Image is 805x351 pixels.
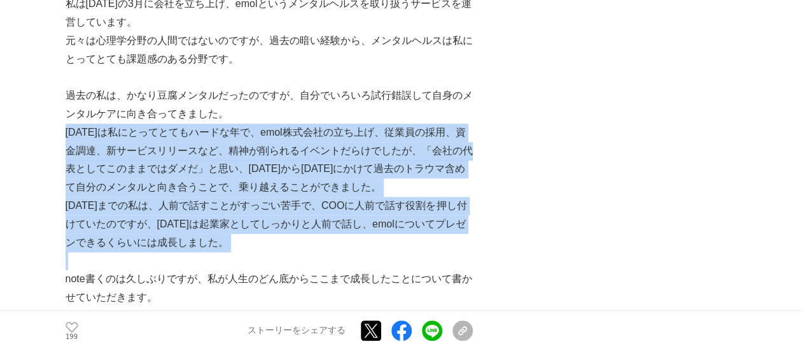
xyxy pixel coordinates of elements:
[66,87,473,124] p: 過去の私は、かなり豆腐メンタルだったのですが、自分でいろいろ試行錯誤して自身のメンタルケアに向き合ってきました。
[248,326,346,337] p: ストーリーをシェアする
[66,307,473,344] p: 心弱っている人や頑張りたいと思っている人が、このストーリーを読んで少しでも頑張ろうと思ってくれたら嬉しいです。
[66,197,473,252] p: [DATE]までの私は、人前で話すことがすっごい苦手で、COOに人前で話す役割を押し付けていたのですが、[DATE]は起業家としてしっかりと人前で話し、emolについてプレゼンできるくらいには成...
[66,124,473,197] p: [DATE]は私にとってとてもハードな年で、emol株式会社の立ち上げ、従業員の採用、資金調達、新サービスリリースなど、精神が削られるイベントだらけでしたが、「会社の代表としてこのままではダメだ...
[66,270,473,307] p: note書くのは久しぶりですが、私が人生のどん底からここまで成長したことについて書かせていただきます。
[66,32,473,69] p: 元々は心理学分野の人間ではないのですが、過去の暗い経験から、メンタルヘルスは私にとってとても課題感のある分野です。
[66,334,78,340] p: 199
